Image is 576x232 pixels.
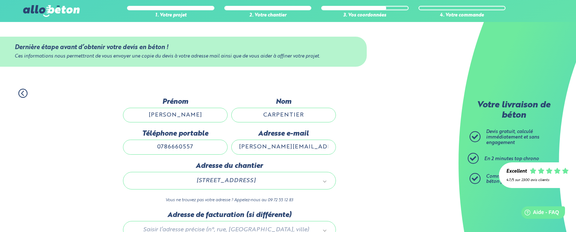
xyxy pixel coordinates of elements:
p: Vous ne trouvez pas votre adresse ? Appelez-nous au 09 72 55 12 83 [123,197,336,204]
div: 3. Vos coordonnées [321,13,409,18]
input: Quel est votre prénom ? [123,108,228,122]
label: Prénom [123,98,228,106]
input: ex : contact@allobeton.fr [231,140,336,154]
div: Dernière étape avant d’obtenir votre devis en béton ! [15,44,352,51]
span: [STREET_ADDRESS] [134,176,319,185]
input: Quel est votre nom de famille ? [231,108,336,122]
label: Téléphone portable [123,130,228,138]
iframe: Help widget launcher [511,203,568,224]
div: 1. Votre projet [127,13,214,18]
div: 4. Votre commande [419,13,506,18]
div: Ces informations nous permettront de vous envoyer une copie du devis à votre adresse mail ainsi q... [15,54,352,59]
label: Nom [231,98,336,106]
a: [STREET_ADDRESS] [131,176,328,185]
img: allobéton [23,5,80,17]
input: ex : 0642930817 [123,140,228,154]
label: Adresse e-mail [231,130,336,138]
div: 2. Votre chantier [224,13,312,18]
label: Adresse du chantier [123,162,336,170]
